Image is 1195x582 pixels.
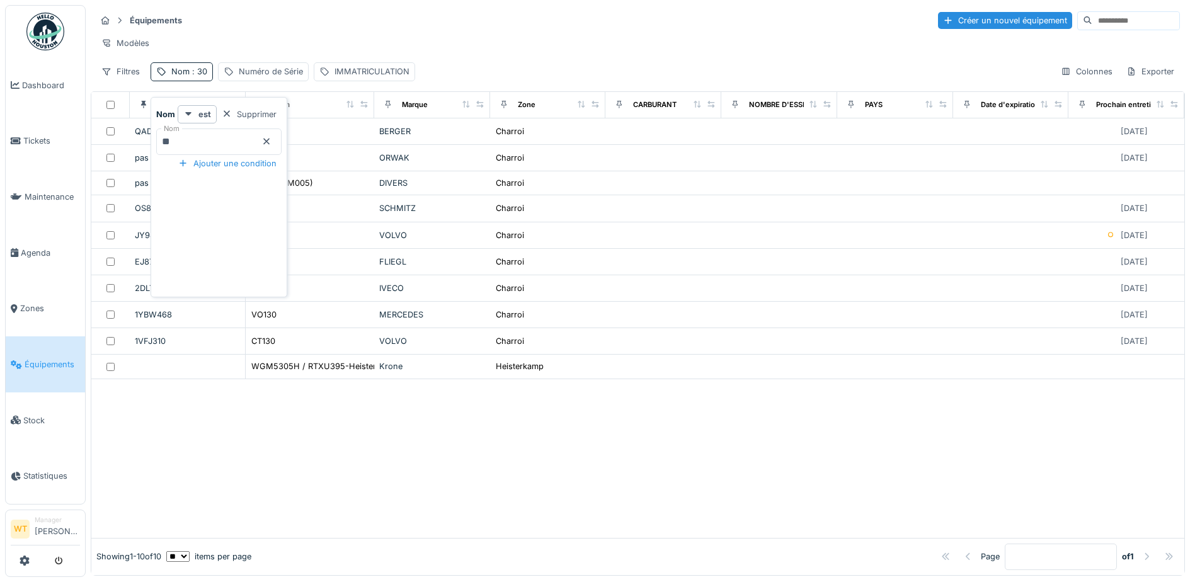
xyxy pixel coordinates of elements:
label: Nom [161,123,182,134]
div: CT130 [251,335,275,347]
div: [DATE] [1121,202,1148,214]
div: [DATE] [1121,152,1148,164]
div: Page [981,551,1000,562]
div: Charroi [496,282,524,294]
div: SCHMITZ [379,202,485,214]
div: VOLVO [379,335,485,347]
div: Charroi [496,335,524,347]
div: MERCEDES [379,309,485,321]
div: BERGER [379,125,485,137]
div: Filtres [96,62,146,81]
span: : 30 [190,67,207,76]
div: Supprimer [217,106,282,123]
div: IVECO [379,282,485,294]
span: Agenda [21,247,80,259]
div: items per page [166,551,251,562]
div: Marque [402,100,428,110]
div: Exporter [1121,62,1180,81]
strong: of 1 [1122,551,1134,562]
span: Dashboard [22,79,80,91]
div: Numéro de Série [239,66,303,77]
div: Créer un nouvel équipement [938,12,1072,29]
div: PAYS [865,100,883,110]
div: FLIEGL [379,256,485,268]
span: Tickets [23,135,80,147]
span: Maintenance [25,191,80,203]
div: CARBURANT [633,100,677,110]
div: Showing 1 - 10 of 10 [96,551,161,562]
div: [DATE] [1121,256,1148,268]
span: Équipements [25,358,80,370]
div: OS84LH [135,202,240,214]
div: [DATE] [1121,335,1148,347]
div: Charroi [496,152,524,164]
div: 1YBW468 [135,309,240,321]
div: Charroi [496,256,524,268]
div: Modèles [96,34,155,52]
div: Charroi [496,229,524,241]
div: Ajouter une condition [173,155,282,172]
div: 1VFJ310 [135,335,240,347]
div: [DATE] [1121,229,1148,241]
li: WT [11,520,30,539]
div: Heisterkamp [496,360,544,372]
div: JY9894 [135,229,240,241]
div: Manager [35,515,80,525]
span: Zones [20,302,80,314]
div: Zone [518,100,535,110]
div: pas immatriculé [135,152,240,164]
span: Stock [23,414,80,426]
div: [DATE] [1121,309,1148,321]
div: EJ8775 [135,256,240,268]
div: ORWAK [379,152,485,164]
div: VO130 [251,309,277,321]
div: pas immatriculé [135,177,240,189]
div: Krone [379,360,485,372]
div: IMMATRICULATION [334,66,409,77]
div: Charroi [496,202,524,214]
div: Charroi [496,177,524,189]
div: DIVERS [379,177,485,189]
div: NOMBRE D'ESSIEU [749,100,814,110]
div: Charroi [496,309,524,321]
div: [DATE] [1121,282,1148,294]
strong: Équipements [125,14,187,26]
div: VOLVO [379,229,485,241]
div: 2DLT307 [135,282,240,294]
strong: Nom [156,108,175,120]
img: Badge_color-CXgf-gQk.svg [26,13,64,50]
span: Statistiques [23,470,80,482]
li: [PERSON_NAME] [35,515,80,542]
div: QADR221 [135,125,240,137]
div: Prochain entretien [1096,100,1160,110]
div: Colonnes [1055,62,1118,81]
div: Nom [171,66,207,77]
div: WGM5305H / RTXU395-Heisterkamp Case 82222 [251,360,446,372]
div: Date d'expiration [981,100,1039,110]
strong: est [198,108,211,120]
div: Charroi [496,125,524,137]
div: [DATE] [1121,125,1148,137]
